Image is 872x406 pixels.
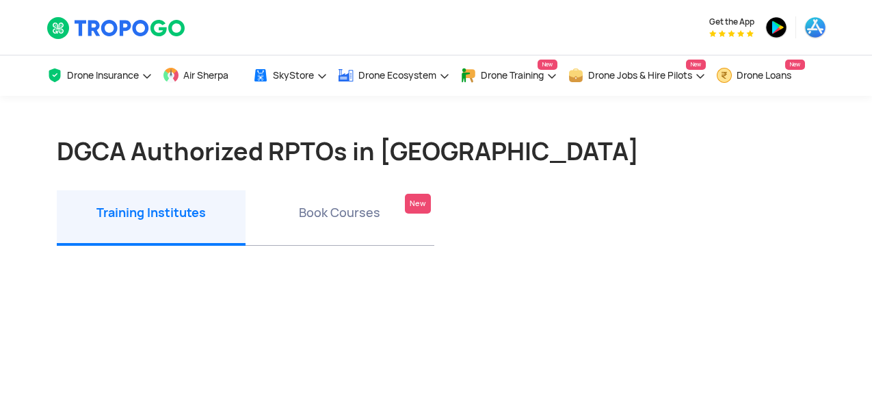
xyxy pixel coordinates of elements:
[737,70,791,81] span: Drone Loans
[709,16,754,27] span: Get the App
[57,137,816,166] h1: DGCA Authorized RPTOs in [GEOGRAPHIC_DATA]
[246,190,434,246] li: Book Courses
[57,190,246,246] li: Training Institutes
[804,16,826,38] img: ic_appstore.png
[785,60,805,70] span: New
[568,55,706,96] a: Drone Jobs & Hire PilotsNew
[538,60,557,70] span: New
[338,55,450,96] a: Drone Ecosystem
[765,16,787,38] img: ic_playstore.png
[481,70,544,81] span: Drone Training
[252,55,328,96] a: SkyStore
[709,30,754,37] img: App Raking
[47,16,187,40] img: TropoGo Logo
[47,55,153,96] a: Drone Insurance
[716,55,805,96] a: Drone LoansNew
[460,55,557,96] a: Drone TrainingNew
[183,70,228,81] span: Air Sherpa
[273,70,314,81] span: SkyStore
[163,55,242,96] a: Air Sherpa
[405,194,431,214] div: New
[686,60,706,70] span: New
[588,70,692,81] span: Drone Jobs & Hire Pilots
[358,70,436,81] span: Drone Ecosystem
[67,70,139,81] span: Drone Insurance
